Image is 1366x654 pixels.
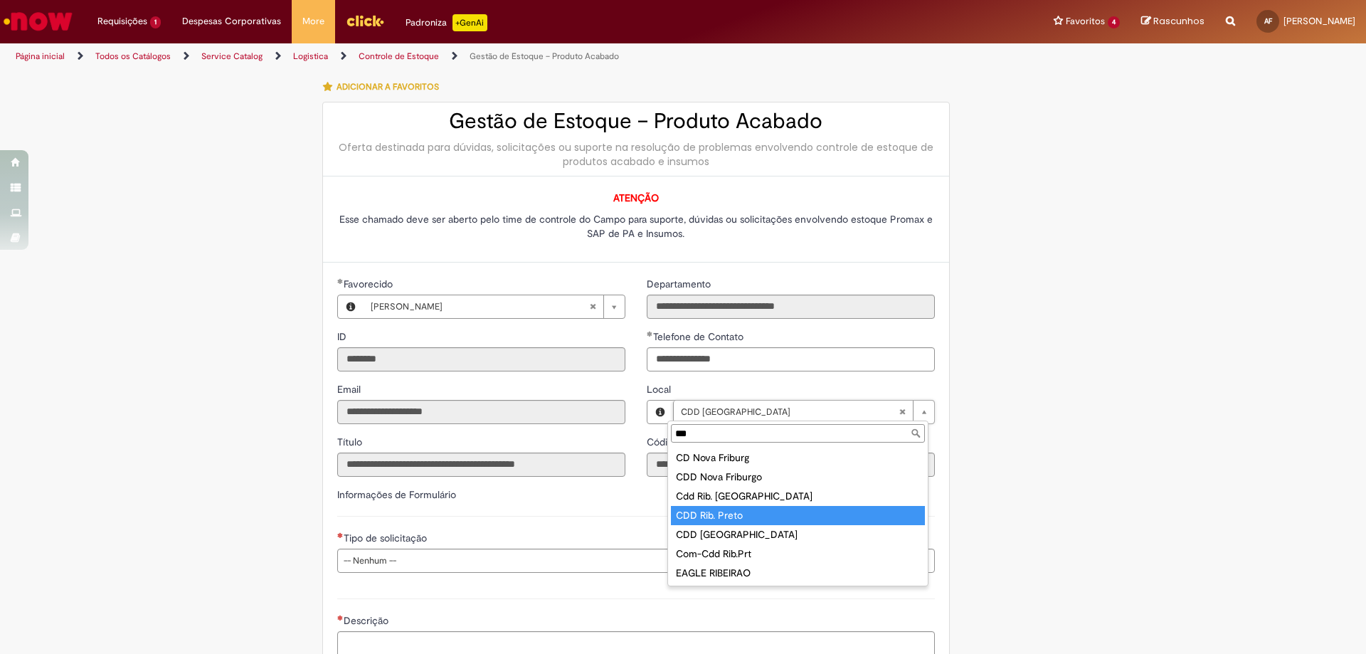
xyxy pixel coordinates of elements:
div: CD Nova Friburg [671,448,925,468]
div: Com-Cdd Rib.Prt [671,544,925,564]
div: CDD Nova Friburgo [671,468,925,487]
div: EAGLE RIBEIRAO [671,564,925,583]
div: Cdd Rib. [GEOGRAPHIC_DATA] [671,487,925,506]
ul: Local [668,445,928,586]
div: CDD [GEOGRAPHIC_DATA] [671,525,925,544]
div: CDD Rib. Preto [671,506,925,525]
